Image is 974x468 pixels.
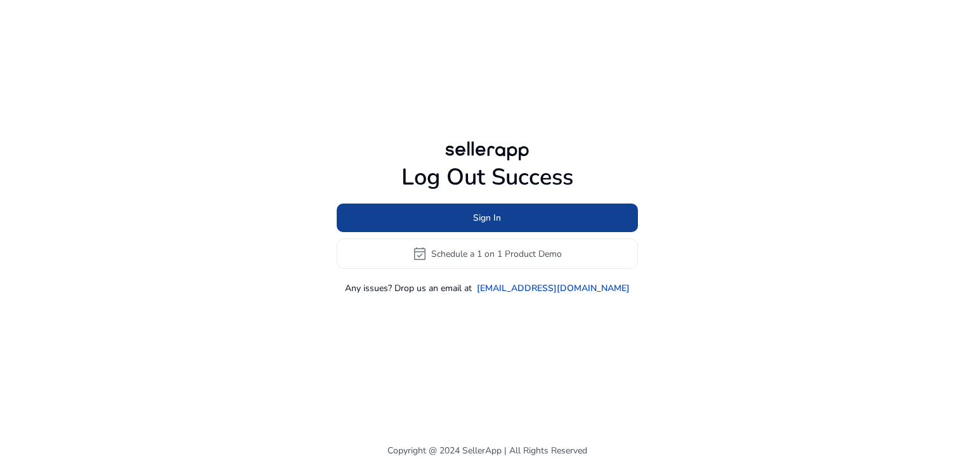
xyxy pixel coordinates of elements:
h1: Log Out Success [337,164,638,191]
span: event_available [412,246,427,261]
a: [EMAIL_ADDRESS][DOMAIN_NAME] [477,282,630,295]
button: Sign In [337,204,638,232]
span: Sign In [473,211,501,224]
button: event_availableSchedule a 1 on 1 Product Demo [337,238,638,269]
p: Any issues? Drop us an email at [345,282,472,295]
